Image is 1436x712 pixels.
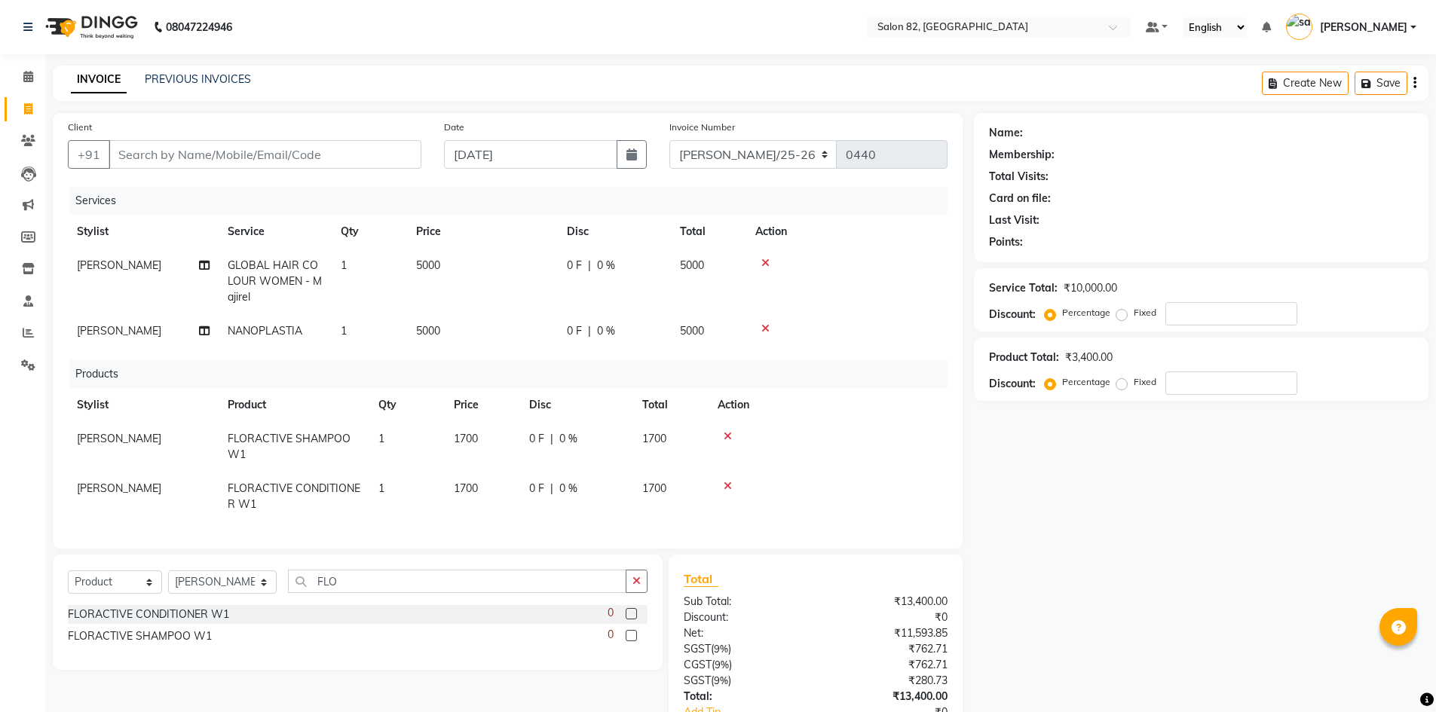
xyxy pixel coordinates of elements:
button: Save [1355,72,1407,95]
th: Price [445,388,520,422]
span: 0 % [559,431,577,447]
b: 08047224946 [166,6,232,48]
label: Percentage [1062,375,1110,389]
span: Total [684,571,718,587]
span: 5000 [416,324,440,338]
div: Total Visits: [989,169,1049,185]
span: 0 F [529,481,544,497]
div: ₹11,593.85 [816,625,959,641]
div: FLORACTIVE SHAMPOO W1 [68,628,212,644]
th: Action [746,215,948,249]
input: Search by Name/Mobile/Email/Code [109,140,421,169]
span: 1 [378,481,384,495]
div: Net: [672,625,816,641]
div: Points: [989,234,1023,250]
span: GLOBAL HAIR COLOUR WOMEN - Majirel [228,258,322,304]
span: 1700 [454,432,478,445]
div: ₹762.71 [816,657,959,673]
span: FLORACTIVE CONDITIONER W1 [228,481,360,511]
div: ₹13,400.00 [816,594,959,610]
label: Invoice Number [669,121,735,134]
div: ₹762.71 [816,641,959,657]
span: 1 [341,324,347,338]
span: FLORACTIVE SHAMPOO W1 [228,432,351,461]
th: Price [407,215,558,249]
span: [PERSON_NAME] [77,432,161,445]
span: [PERSON_NAME] [77,258,161,272]
th: Total [633,388,709,422]
th: Product [219,388,369,422]
div: Service Total: [989,280,1058,296]
button: +91 [68,140,110,169]
div: Membership: [989,147,1055,163]
span: 0 % [597,323,615,339]
span: | [550,431,553,447]
span: [PERSON_NAME] [77,324,161,338]
span: 0 % [597,258,615,273]
th: Disc [520,388,633,422]
span: CGST [684,658,712,671]
div: Discount: [989,376,1036,392]
span: | [588,258,591,273]
div: Discount: [989,307,1036,322]
span: 9% [714,643,728,655]
div: ₹280.73 [816,673,959,689]
span: SGST [684,642,711,655]
span: 5000 [416,258,440,272]
th: Qty [369,388,445,422]
span: 0 % [559,481,577,497]
span: 1 [378,432,384,445]
div: Name: [989,125,1023,141]
div: ( ) [672,641,816,657]
div: Last Visit: [989,212,1039,228]
th: Action [709,388,948,422]
span: 0 [608,627,614,643]
span: 1 [341,258,347,272]
button: Create New [1262,72,1349,95]
span: | [588,323,591,339]
label: Date [444,121,464,134]
div: ( ) [672,673,816,689]
a: PREVIOUS INVOICES [145,72,251,86]
span: SGST [684,674,711,687]
label: Fixed [1134,306,1156,319]
span: 0 F [567,258,582,273]
div: ( ) [672,657,816,673]
span: NANOPLASTIA [228,324,302,338]
div: ₹13,400.00 [816,689,959,704]
div: Total: [672,689,816,704]
a: INVOICE [71,66,127,93]
span: [PERSON_NAME] [77,481,161,495]
label: Client [68,121,92,134]
span: 0 F [567,323,582,339]
span: 9% [714,674,728,686]
span: | [550,481,553,497]
th: Stylist [68,215,219,249]
span: [PERSON_NAME] [1320,20,1407,35]
div: ₹10,000.00 [1064,280,1117,296]
th: Service [219,215,332,249]
th: Qty [332,215,407,249]
span: 5000 [680,258,704,272]
div: Services [69,187,959,215]
div: ₹0 [816,610,959,625]
th: Disc [558,215,671,249]
div: Products [69,360,959,388]
img: sangita [1286,14,1312,40]
th: Stylist [68,388,219,422]
span: 0 F [529,431,544,447]
label: Percentage [1062,306,1110,319]
div: Sub Total: [672,594,816,610]
div: FLORACTIVE CONDITIONER W1 [68,607,229,622]
div: Card on file: [989,191,1051,206]
th: Total [671,215,746,249]
div: Product Total: [989,350,1059,365]
span: 1700 [454,481,478,495]
span: 5000 [680,324,704,338]
label: Fixed [1134,375,1156,389]
div: ₹3,400.00 [1065,350,1113,365]
img: logo [38,6,142,48]
div: Discount: [672,610,816,625]
input: Search or Scan [288,570,626,593]
span: 1700 [642,481,666,495]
